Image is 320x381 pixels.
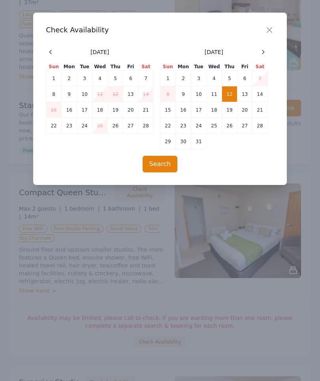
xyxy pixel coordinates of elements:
td: 26 [222,118,237,134]
td: 12 [108,86,123,102]
td: 24 [191,118,207,134]
th: Sun [46,63,62,71]
td: 16 [175,102,191,118]
th: Wed [206,63,222,71]
span: [DATE] [90,48,109,56]
td: 21 [252,102,268,118]
td: 1 [46,71,62,86]
td: 2 [62,71,77,86]
th: Sat [138,63,154,71]
td: 6 [237,71,252,86]
td: 14 [138,86,154,102]
td: 18 [206,102,222,118]
th: Sat [252,63,268,71]
td: 21 [138,102,154,118]
td: 6 [123,71,138,86]
td: 4 [92,71,107,86]
td: 11 [206,86,222,102]
td: 5 [222,71,237,86]
th: Fri [123,63,138,71]
th: Wed [92,63,107,71]
td: 25 [92,118,107,134]
td: 4 [206,71,222,86]
button: Search [143,156,178,172]
td: 20 [123,102,138,118]
td: 10 [191,86,207,102]
td: 26 [108,118,123,134]
th: Tue [77,63,92,71]
td: 23 [175,118,191,134]
td: 15 [160,102,176,118]
th: Thu [222,63,237,71]
span: [DATE] [205,48,223,56]
td: 23 [62,118,77,134]
td: 29 [160,134,176,149]
td: 20 [237,102,252,118]
td: 16 [62,102,77,118]
td: 25 [206,118,222,134]
td: 12 [222,86,237,102]
td: 30 [175,134,191,149]
th: Fri [237,63,252,71]
td: 3 [77,71,92,86]
td: 22 [46,118,62,134]
td: 18 [92,102,107,118]
td: 19 [222,102,237,118]
td: 17 [191,102,207,118]
td: 11 [92,86,107,102]
td: 28 [252,118,268,134]
td: 17 [77,102,92,118]
td: 28 [138,118,154,134]
td: 3 [191,71,207,86]
th: Thu [108,63,123,71]
td: 10 [77,86,92,102]
td: 8 [46,86,62,102]
td: 27 [123,118,138,134]
td: 2 [175,71,191,86]
td: 7 [138,71,154,86]
td: 7 [252,71,268,86]
h3: Check Availability [46,25,274,35]
td: 9 [175,86,191,102]
th: Mon [175,63,191,71]
td: 1 [160,71,176,86]
td: 31 [191,134,207,149]
td: 13 [123,86,138,102]
td: 22 [160,118,176,134]
td: 8 [160,86,176,102]
td: 15 [46,102,62,118]
td: 9 [62,86,77,102]
td: 19 [108,102,123,118]
th: Sun [160,63,176,71]
td: 14 [252,86,268,102]
td: 5 [108,71,123,86]
td: 27 [237,118,252,134]
th: Tue [191,63,207,71]
td: 24 [77,118,92,134]
td: 13 [237,86,252,102]
th: Mon [62,63,77,71]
